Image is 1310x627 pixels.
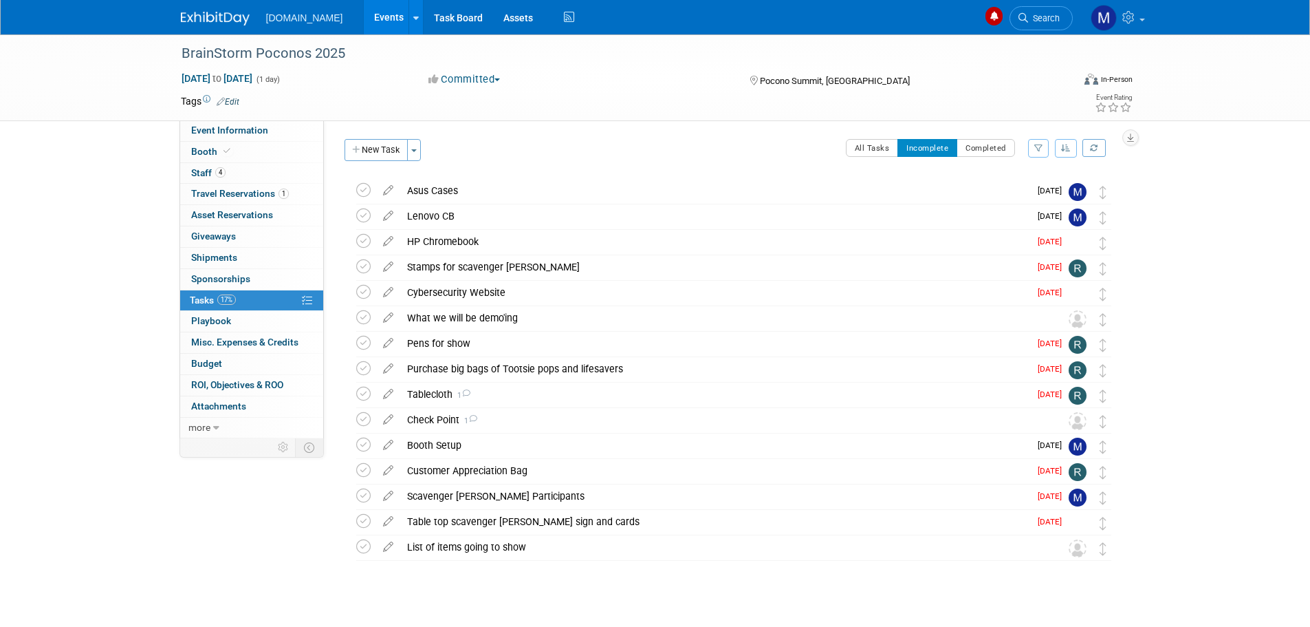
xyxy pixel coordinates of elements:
a: edit [376,388,400,401]
span: Sponsorships [191,273,250,284]
div: Booth Setup [400,434,1029,457]
img: Mark Menzella [1069,209,1087,226]
div: Lenovo CB [400,204,1029,228]
img: Mark Menzella [1069,183,1087,201]
img: Rachelle Menzella [1069,336,1087,354]
button: Committed [424,72,505,87]
a: Sponsorships [180,269,323,290]
i: Move task [1100,517,1106,530]
a: edit [376,414,400,426]
span: [DATE] [1038,517,1069,527]
a: Shipments [180,248,323,268]
a: edit [376,235,400,248]
span: [DATE] [1038,237,1069,246]
img: Unassigned [1069,540,1087,557]
div: In-Person [1100,74,1133,85]
img: Rachelle Menzella [1069,387,1087,405]
span: [DATE] [1038,491,1069,501]
a: Misc. Expenses & Credits [180,332,323,353]
a: edit [376,541,400,553]
div: BrainStorm Poconos 2025 [177,41,1052,66]
span: 4 [215,167,226,178]
a: Edit [217,97,239,107]
i: Move task [1100,364,1106,377]
div: List of items going to show [400,535,1041,559]
span: Pocono Summit, [GEOGRAPHIC_DATA] [760,76,910,86]
a: Refresh [1082,139,1106,157]
span: Playbook [191,315,231,326]
i: Booth reservation complete [223,147,230,155]
div: Purchase big bags of Tootsie pops and lifesavers [400,357,1029,381]
a: edit [376,286,400,299]
i: Move task [1100,339,1106,352]
img: Unassigned [1069,412,1087,430]
i: Move task [1100,313,1106,326]
span: [DATE] [1038,211,1069,221]
span: Asset Reservations [191,209,273,220]
img: Format-Inperson.png [1084,74,1098,85]
a: edit [376,184,400,197]
i: Move task [1100,186,1106,199]
a: edit [376,210,400,222]
a: more [180,418,323,438]
a: Tasks17% [180,290,323,311]
i: Move task [1100,262,1106,275]
a: edit [376,439,400,451]
a: edit [376,490,400,502]
div: Stamps for scavenger [PERSON_NAME] [400,255,1029,279]
i: Move task [1100,415,1106,428]
img: Mark Menzella [1069,438,1087,456]
div: Scavenger [PERSON_NAME] Participants [400,485,1029,508]
i: Move task [1100,390,1106,403]
span: Staff [191,167,226,178]
i: Move task [1100,211,1106,224]
div: Check Point [400,408,1041,432]
a: Attachments [180,396,323,417]
div: Asus Cases [400,179,1029,202]
div: What we will be demo'ing [400,306,1041,330]
span: [DATE] [1038,466,1069,476]
span: [DATE] [1038,440,1069,450]
button: All Tasks [846,139,899,157]
span: [DATE] [1038,288,1069,297]
img: ExhibitDay [181,12,250,25]
i: Move task [1100,542,1106,555]
button: Completed [957,139,1015,157]
a: ROI, Objectives & ROO [180,375,323,396]
a: edit [376,363,400,375]
img: Rachelle Menzella [1069,259,1087,277]
span: Tasks [190,295,236,306]
div: Customer Appreciation Bag [400,459,1029,482]
span: 17% [217,295,236,305]
a: edit [376,261,400,273]
span: more [188,422,210,433]
button: New Task [345,139,408,161]
div: Event Rating [1095,94,1132,101]
img: Vasili Karalewich [1069,285,1087,303]
span: [DATE] [DATE] [181,72,253,85]
img: Rachelle Menzella [1069,361,1087,379]
img: Stephen Bart [1069,234,1087,252]
div: Pens for show [400,332,1029,355]
span: [DATE] [1038,262,1069,272]
span: to [210,73,223,84]
i: Move task [1100,237,1106,250]
i: Move task [1100,491,1106,504]
span: 1 [279,189,289,199]
img: Vasili Karalewich [1069,514,1087,532]
span: Booth [191,146,233,157]
span: Event Information [191,125,268,136]
div: HP Chromebook [400,230,1029,253]
img: Rachelle Menzella [1069,463,1087,481]
img: Mark Menzella [1091,5,1117,31]
span: [DATE] [1038,339,1069,348]
img: Unassigned [1069,310,1087,328]
a: Travel Reservations1 [180,184,323,204]
span: Search [1028,13,1060,23]
td: Tags [181,94,239,108]
span: Budget [191,358,222,369]
span: 1 [459,416,477,425]
a: Event Information [180,120,323,141]
span: (1 day) [255,75,280,84]
span: Misc. Expenses & Credits [191,337,298,348]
